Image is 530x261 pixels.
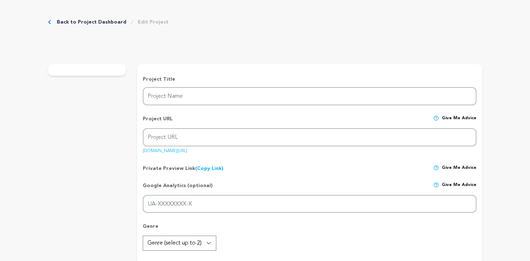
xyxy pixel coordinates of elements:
a: [DOMAIN_NAME][URL] [143,146,187,153]
input: UA-XXXXXXXX-X [143,195,476,213]
img: help-circle.svg [433,115,439,121]
a: (Copy Link) [195,166,223,171]
div: Breadcrumb [48,19,168,26]
p: Genre [143,223,476,236]
p: Project Title [143,76,476,83]
span: Give me advice [442,165,476,172]
p: Project URL [143,115,173,128]
p: Google Analytics (optional) [143,182,213,195]
input: Project Name [143,87,476,105]
span: Give me advice [442,182,476,195]
a: Edit Project [138,19,168,26]
input: Project URL [143,128,476,146]
img: help-circle.svg [433,182,439,188]
p: Private Preview Link [143,165,223,172]
img: help-circle.svg [433,165,439,171]
a: Back to Project Dashboard [57,19,126,26]
span: Give me advice [442,115,476,128]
